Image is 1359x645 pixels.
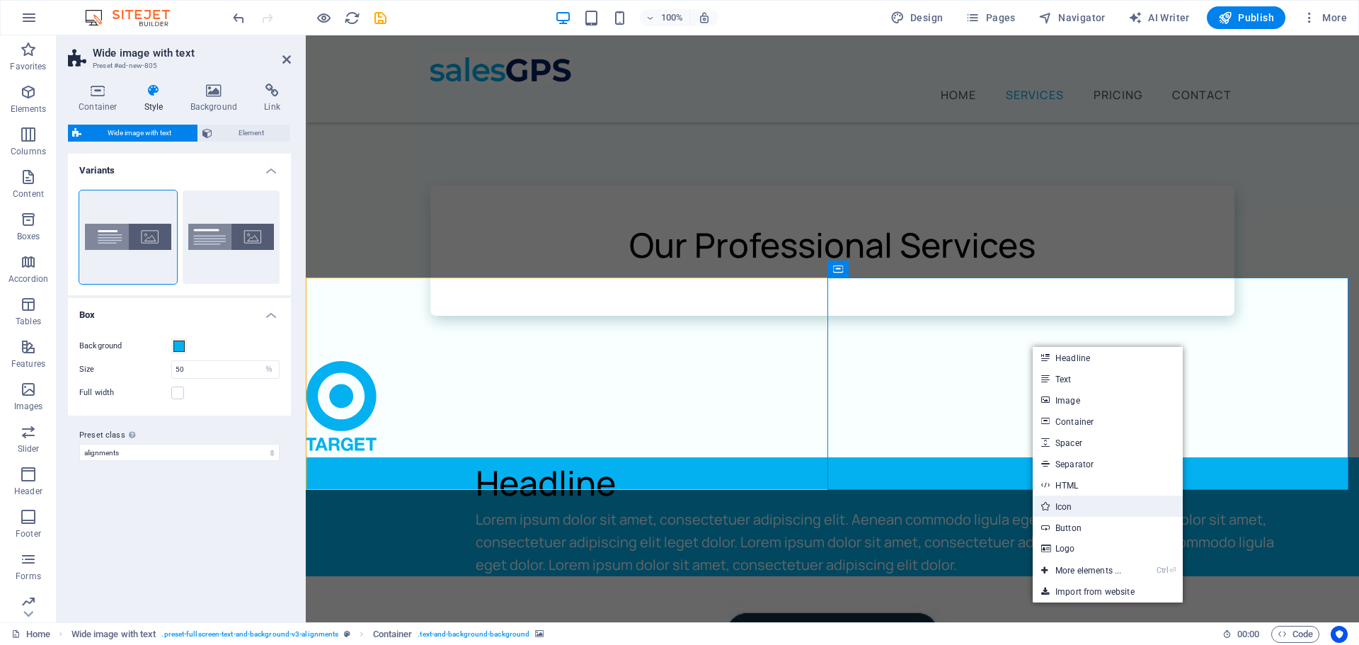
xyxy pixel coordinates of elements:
button: undo [230,9,247,26]
p: Footer [16,528,41,540]
h4: Container [68,84,134,113]
span: Wide image with text [86,125,193,142]
span: Navigator [1038,11,1106,25]
label: Size [79,365,171,373]
button: Code [1271,626,1319,643]
span: . preset-fullscreen-text-and-background-v3-alignments [161,626,338,643]
p: Favorites [10,61,46,72]
label: Full width [79,384,171,401]
i: Undo: Add element (Ctrl+Z) [231,10,247,26]
button: More [1297,6,1353,29]
h2: Wide image with text [93,47,291,59]
span: More [1302,11,1347,25]
span: 00 00 [1237,626,1259,643]
p: Boxes [17,231,40,242]
button: Pages [960,6,1021,29]
button: Design [885,6,949,29]
a: Text [1033,368,1183,389]
h4: Variants [68,154,291,179]
a: Ctrl⏎More elements ... [1033,560,1130,581]
button: Click here to leave preview mode and continue editing [315,9,332,26]
i: This element is a customizable preset [344,630,350,638]
a: Import from website [1033,581,1183,603]
a: Container [1033,411,1183,432]
span: Element [217,125,286,142]
button: Navigator [1033,6,1111,29]
p: Accordion [8,273,48,285]
a: Image [1033,389,1183,411]
label: Background [79,338,171,355]
a: Icon [1033,496,1183,517]
h6: Session time [1222,626,1260,643]
p: Content [13,188,44,200]
p: Header [14,486,42,497]
nav: breadcrumb [71,626,544,643]
span: Publish [1218,11,1274,25]
p: Images [14,401,43,412]
a: HTML [1033,474,1183,496]
i: Save (Ctrl+S) [372,10,389,26]
p: Columns [11,146,46,157]
a: Separator [1033,453,1183,474]
h6: 100% [661,9,684,26]
img: Editor Logo [81,9,188,26]
h4: Link [253,84,291,113]
span: : [1247,629,1249,639]
p: Elements [11,103,47,115]
span: Click to select. Double-click to edit [373,626,413,643]
i: Ctrl [1157,566,1168,575]
h4: Style [134,84,180,113]
i: On resize automatically adjust zoom level to fit chosen device. [698,11,711,24]
a: Button [1033,517,1183,538]
button: Usercentrics [1331,626,1348,643]
a: Spacer [1033,432,1183,453]
i: Reload page [344,10,360,26]
span: AI Writer [1128,11,1190,25]
h4: Box [68,298,291,324]
i: ⏎ [1169,566,1176,575]
button: Publish [1207,6,1285,29]
span: Click to select. Double-click to edit [71,626,156,643]
button: 100% [640,9,690,26]
button: save [372,9,389,26]
p: Forms [16,571,41,582]
label: Preset class [79,427,280,444]
span: Code [1278,626,1313,643]
button: reload [343,9,360,26]
a: Logo [1033,538,1183,559]
i: This element contains a background [535,630,544,638]
span: Design [890,11,944,25]
p: Tables [16,316,41,327]
span: Pages [965,11,1015,25]
a: Headline [1033,347,1183,368]
button: Element [198,125,290,142]
h3: Preset #ed-new-805 [93,59,263,72]
p: Slider [18,443,40,455]
h4: Background [180,84,254,113]
button: Wide image with text [68,125,197,142]
button: AI Writer [1123,6,1195,29]
a: Click to cancel selection. Double-click to open Pages [11,626,50,643]
p: Features [11,358,45,370]
span: . text-and-background-background [418,626,529,643]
